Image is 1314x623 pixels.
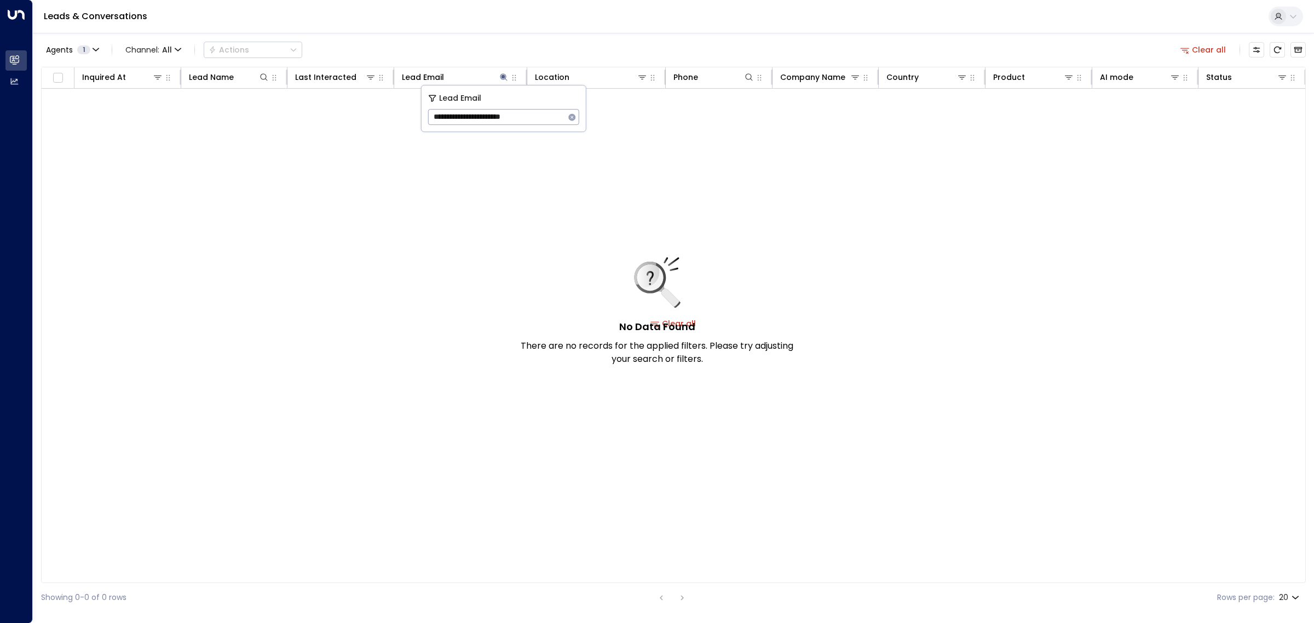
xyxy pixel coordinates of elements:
[535,71,569,84] div: Location
[189,71,270,84] div: Lead Name
[993,71,1025,84] div: Product
[295,71,376,84] div: Last Interacted
[1290,42,1306,57] button: Archived Leads
[402,71,509,84] div: Lead Email
[189,71,234,84] div: Lead Name
[41,592,126,603] div: Showing 0-0 of 0 rows
[886,71,919,84] div: Country
[780,71,845,84] div: Company Name
[209,45,249,55] div: Actions
[77,45,90,54] span: 1
[439,92,481,105] span: Lead Email
[535,71,648,84] div: Location
[520,339,794,366] p: There are no records for the applied filters. Please try adjusting your search or filters.
[82,71,126,84] div: Inquired At
[1206,71,1288,84] div: Status
[1176,42,1231,57] button: Clear all
[41,42,103,57] button: Agents1
[673,71,698,84] div: Phone
[51,71,65,85] span: Toggle select all
[82,71,163,84] div: Inquired At
[44,10,147,22] a: Leads & Conversations
[886,71,967,84] div: Country
[162,45,172,54] span: All
[1100,71,1181,84] div: AI mode
[121,42,186,57] span: Channel:
[1217,592,1275,603] label: Rows per page:
[1270,42,1285,57] span: Refresh
[1100,71,1133,84] div: AI mode
[295,71,356,84] div: Last Interacted
[46,46,73,54] span: Agents
[619,319,695,334] h5: No Data Found
[204,42,302,58] div: Button group with a nested menu
[402,71,444,84] div: Lead Email
[780,71,861,84] div: Company Name
[654,591,689,604] nav: pagination navigation
[993,71,1074,84] div: Product
[1279,590,1301,605] div: 20
[1206,71,1232,84] div: Status
[204,42,302,58] button: Actions
[673,71,754,84] div: Phone
[121,42,186,57] button: Channel:All
[1249,42,1264,57] button: Customize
